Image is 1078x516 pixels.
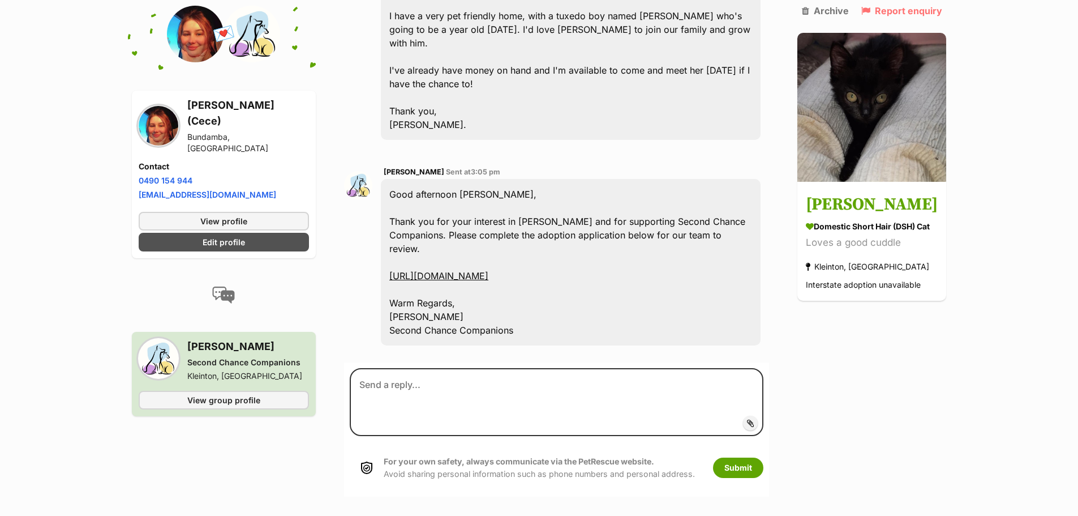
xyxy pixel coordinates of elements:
[384,168,444,176] span: [PERSON_NAME]
[713,458,763,478] button: Submit
[806,221,938,233] div: Domestic Short Hair (DSH) Cat
[139,176,192,185] a: 0490 154 944
[802,6,849,16] a: Archive
[187,357,302,368] div: Second Chance Companions
[806,280,921,290] span: Interstate adoption unavailable
[139,339,178,378] img: Second Chance Companions profile pic
[384,455,695,480] p: Avoid sharing personal information such as phone numbers and personal address.
[187,339,302,355] h3: [PERSON_NAME]
[200,215,247,227] span: View profile
[806,236,938,251] div: Loves a good cuddle
[187,394,260,406] span: View group profile
[344,171,372,199] img: Tara Seiffert-Smith profile pic
[139,391,310,410] a: View group profile
[187,97,310,129] h3: [PERSON_NAME] (Cece)
[139,161,310,172] h4: Contact
[187,131,310,154] div: Bundamba, [GEOGRAPHIC_DATA]
[797,184,946,301] a: [PERSON_NAME] Domestic Short Hair (DSH) Cat Loves a good cuddle Kleinton, [GEOGRAPHIC_DATA] Inter...
[139,106,178,146] img: Rhianna Evans (Cece) profile pic
[167,6,224,62] img: Rhianna Evans (Cece) profile pic
[861,6,942,16] a: Report enquiry
[446,168,500,176] span: Sent at
[384,457,654,466] strong: For your own safety, always communicate via the PetRescue website.
[139,190,276,199] a: [EMAIL_ADDRESS][DOMAIN_NAME]
[389,270,488,282] a: [URL][DOMAIN_NAME]
[203,236,245,248] span: Edit profile
[187,370,302,382] div: Kleinton, [GEOGRAPHIC_DATA]
[806,259,929,275] div: Kleinton, [GEOGRAPHIC_DATA]
[224,6,280,62] img: Second Chance Companions profile pic
[139,212,310,231] a: View profile
[212,287,235,304] img: conversation-icon-4a6f8262b818ee0b60e3300018af0b2d0b884aa5de6e9bcb8d3d4eeb1a70a7c4.svg
[139,233,310,251] a: Edit profile
[806,193,938,218] h3: [PERSON_NAME]
[211,22,237,46] span: 💌
[381,179,761,346] div: Good afternoon [PERSON_NAME], Thank you for your interest in [PERSON_NAME] and for supporting Sec...
[797,33,946,182] img: Rowena
[471,168,500,176] span: 3:05 pm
